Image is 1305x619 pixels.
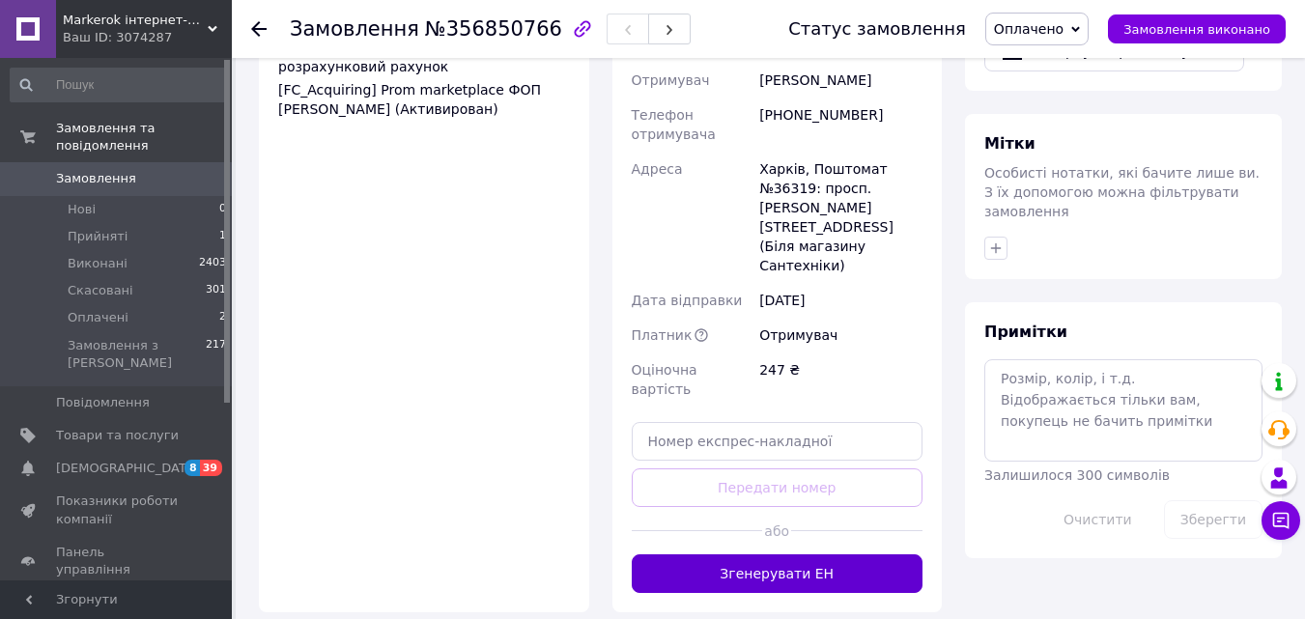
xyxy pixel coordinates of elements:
span: Замовлення та повідомлення [56,120,232,155]
span: 0 [219,201,226,218]
span: 2403 [199,255,226,272]
span: Панель управління [56,544,179,578]
span: №356850766 [425,17,562,41]
span: [DEMOGRAPHIC_DATA] [56,460,199,477]
span: Повідомлення [56,394,150,411]
span: Замовлення [290,17,419,41]
span: Оплачені [68,309,128,326]
span: Телефон отримувача [632,107,716,142]
span: Замовлення виконано [1123,22,1270,37]
input: Пошук [10,68,228,102]
span: Примітки [984,323,1067,341]
div: [FC_Acquiring] Prom marketplace ФОП [PERSON_NAME] (Активирован) [278,80,570,119]
span: Замовлення з [PERSON_NAME] [68,337,206,372]
div: [DATE] [755,283,926,318]
span: Оціночна вартість [632,362,697,397]
span: Markerok інтернет-магазин канцелярії [63,12,208,29]
span: Нові [68,201,96,218]
div: 247 ₴ [755,352,926,407]
button: Замовлення виконано [1108,14,1286,43]
span: Дата відправки [632,293,743,308]
span: Оплачено [994,21,1064,37]
span: Товари та послуги [56,427,179,444]
div: Повернутися назад [251,19,267,39]
div: Отримувач [755,318,926,352]
div: Харків, Поштомат №36319: просп. [PERSON_NAME][STREET_ADDRESS] (Біля магазину Сантехніки) [755,152,926,283]
span: Мітки [984,134,1035,153]
div: Кошти будуть зараховані на розрахунковий рахунок [278,38,570,119]
button: Чат з покупцем [1262,501,1300,540]
span: 1 [219,228,226,245]
span: 301 [206,282,226,299]
span: Виконані [68,255,128,272]
span: Скасовані [68,282,133,299]
span: Адреса [632,161,683,177]
div: [PHONE_NUMBER] [755,98,926,152]
span: 2 [219,309,226,326]
span: 217 [206,337,226,372]
span: Замовлення [56,170,136,187]
span: 39 [200,460,222,476]
input: Номер експрес-накладної [632,422,923,461]
div: Ваш ID: 3074287 [63,29,232,46]
div: [PERSON_NAME] [755,63,926,98]
div: Статус замовлення [788,19,966,39]
span: Особисті нотатки, які бачите лише ви. З їх допомогою можна фільтрувати замовлення [984,165,1260,219]
button: Згенерувати ЕН [632,554,923,593]
span: Прийняті [68,228,128,245]
span: 8 [184,460,200,476]
span: або [762,521,791,541]
span: Показники роботи компанії [56,492,179,527]
span: Отримувач [632,72,710,88]
span: Залишилося 300 символів [984,467,1170,483]
span: Платник [632,327,693,343]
